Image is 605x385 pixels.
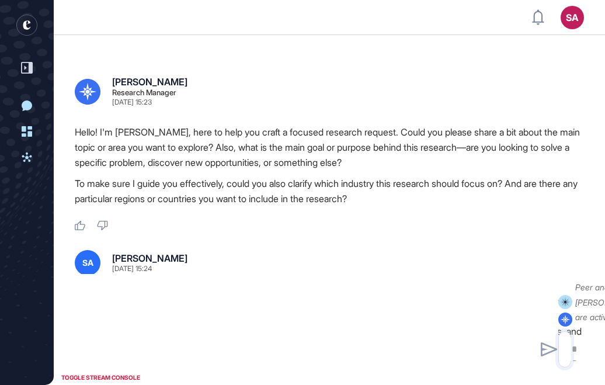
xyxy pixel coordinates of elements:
[112,89,176,96] div: Research Manager
[561,6,584,29] button: SA
[16,15,37,36] div: entrapeer-logo
[58,370,143,385] div: TOGGLE STREAM CONSOLE
[112,254,187,263] div: [PERSON_NAME]
[82,258,93,268] span: SA
[112,99,152,106] div: [DATE] 15:23
[75,176,584,206] p: To make sure I guide you effectively, could you also clarify which industry this research should ...
[75,124,584,170] p: Hello! I'm [PERSON_NAME], here to help you craft a focused research request. Could you please sha...
[112,77,187,86] div: [PERSON_NAME]
[112,265,152,272] div: [DATE] 15:24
